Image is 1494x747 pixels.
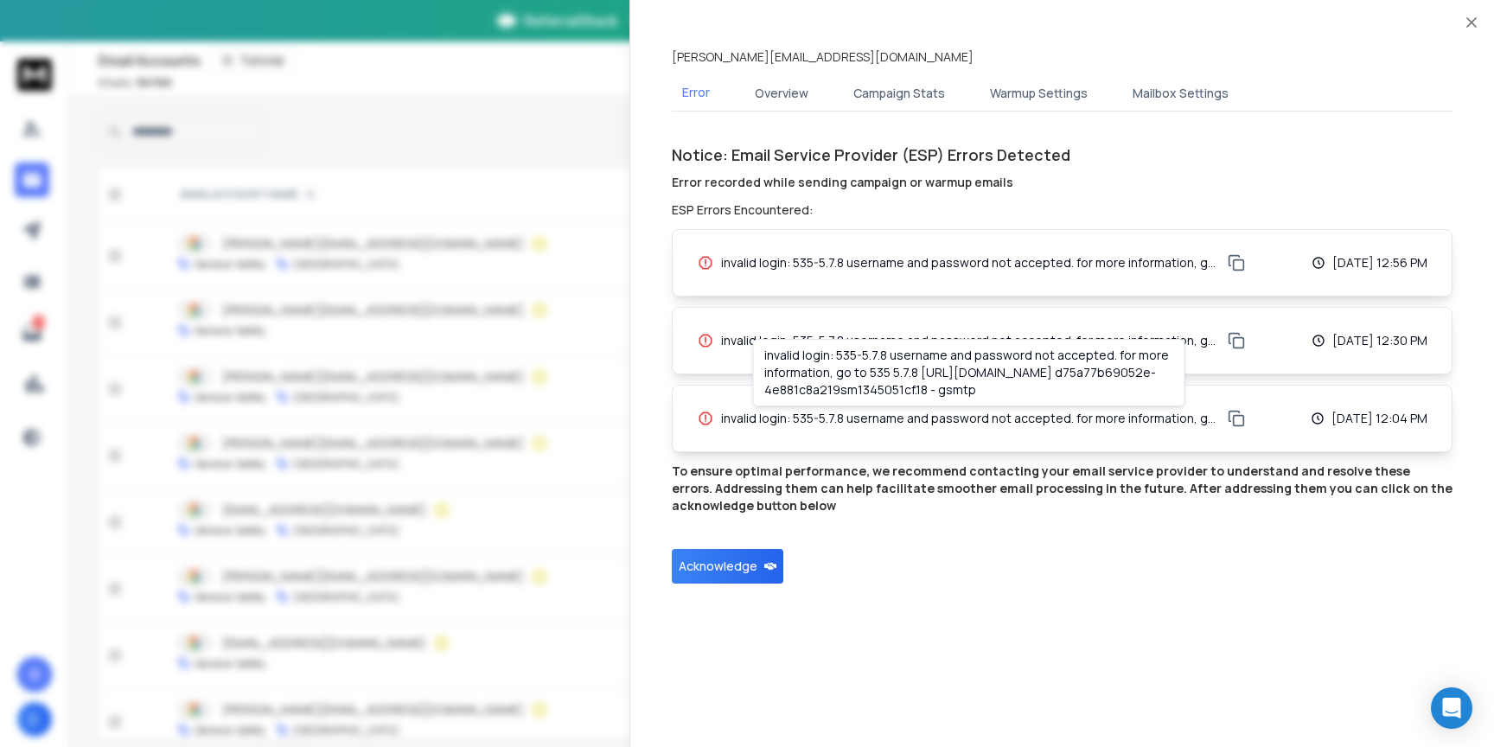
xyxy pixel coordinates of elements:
[721,410,1218,427] span: invalid login: 535-5.7.8 username and password not accepted. for more information, go to 535 5.7....
[721,254,1218,271] span: invalid login: 535-5.7.8 username and password not accepted. for more information, go to 535 5.7....
[1431,687,1472,729] div: Open Intercom Messenger
[672,174,1452,191] h4: Error recorded while sending campaign or warmup emails
[980,74,1098,112] button: Warmup Settings
[721,332,1218,349] span: invalid login: 535-5.7.8 username and password not accepted. for more information, go to 535 5.7....
[1332,332,1427,349] p: [DATE] 12:30 PM
[1332,254,1427,271] p: [DATE] 12:56 PM
[672,463,1452,514] p: To ensure optimal performance, we recommend contacting your email service provider to understand ...
[672,48,974,66] p: [PERSON_NAME][EMAIL_ADDRESS][DOMAIN_NAME]
[744,74,819,112] button: Overview
[1122,74,1239,112] button: Mailbox Settings
[753,339,1185,406] div: invalid login: 535-5.7.8 username and password not accepted. for more information, go to 535 5.7....
[672,201,1452,219] h3: ESP Errors Encountered:
[1331,410,1427,427] p: [DATE] 12:04 PM
[672,143,1452,191] h1: Notice: Email Service Provider (ESP) Errors Detected
[843,74,955,112] button: Campaign Stats
[672,549,783,584] button: Acknowledge
[672,73,720,113] button: Error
